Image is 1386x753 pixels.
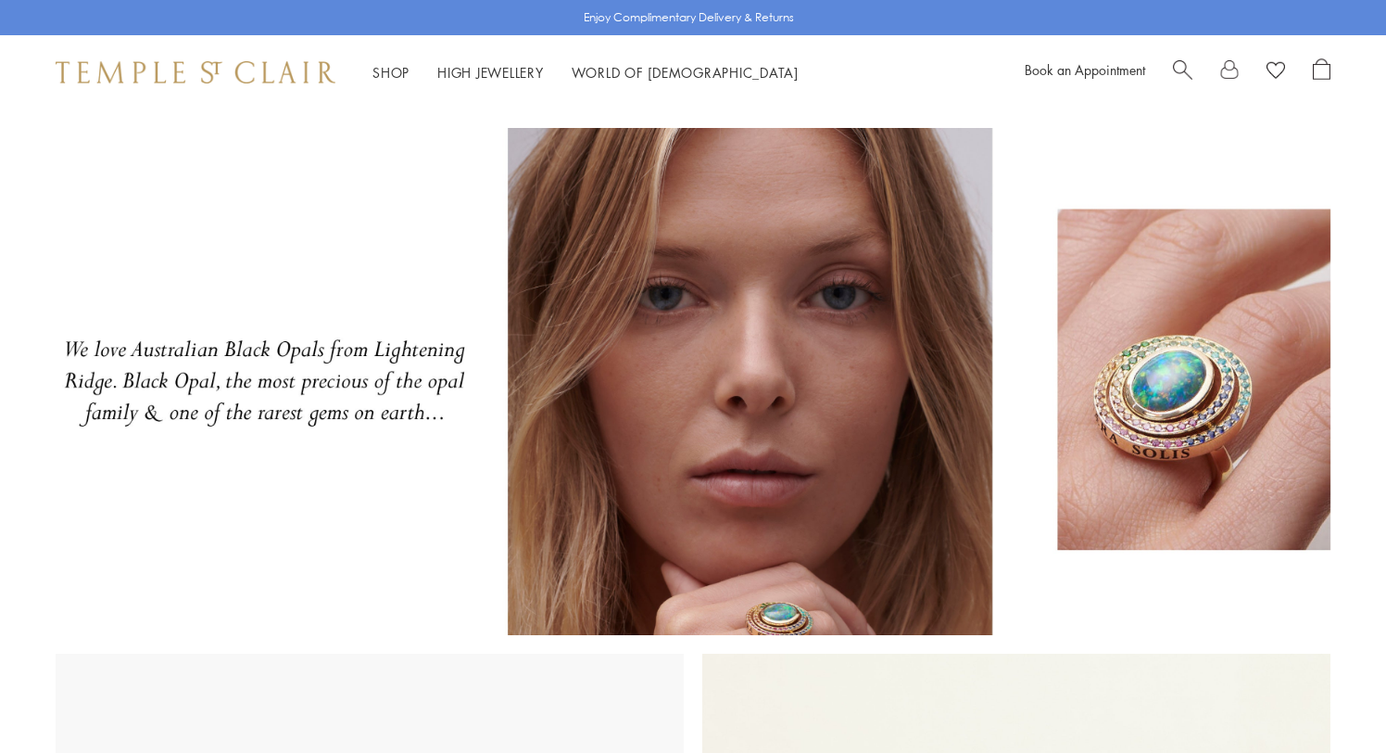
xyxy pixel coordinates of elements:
[1025,60,1145,79] a: Book an Appointment
[572,63,799,82] a: World of [DEMOGRAPHIC_DATA]World of [DEMOGRAPHIC_DATA]
[584,8,794,27] p: Enjoy Complimentary Delivery & Returns
[1266,58,1285,86] a: View Wishlist
[372,61,799,84] nav: Main navigation
[1173,58,1192,86] a: Search
[1313,58,1330,86] a: Open Shopping Bag
[56,61,335,83] img: Temple St. Clair
[372,63,409,82] a: ShopShop
[1293,666,1367,734] iframe: Gorgias live chat messenger
[437,63,544,82] a: High JewelleryHigh Jewellery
